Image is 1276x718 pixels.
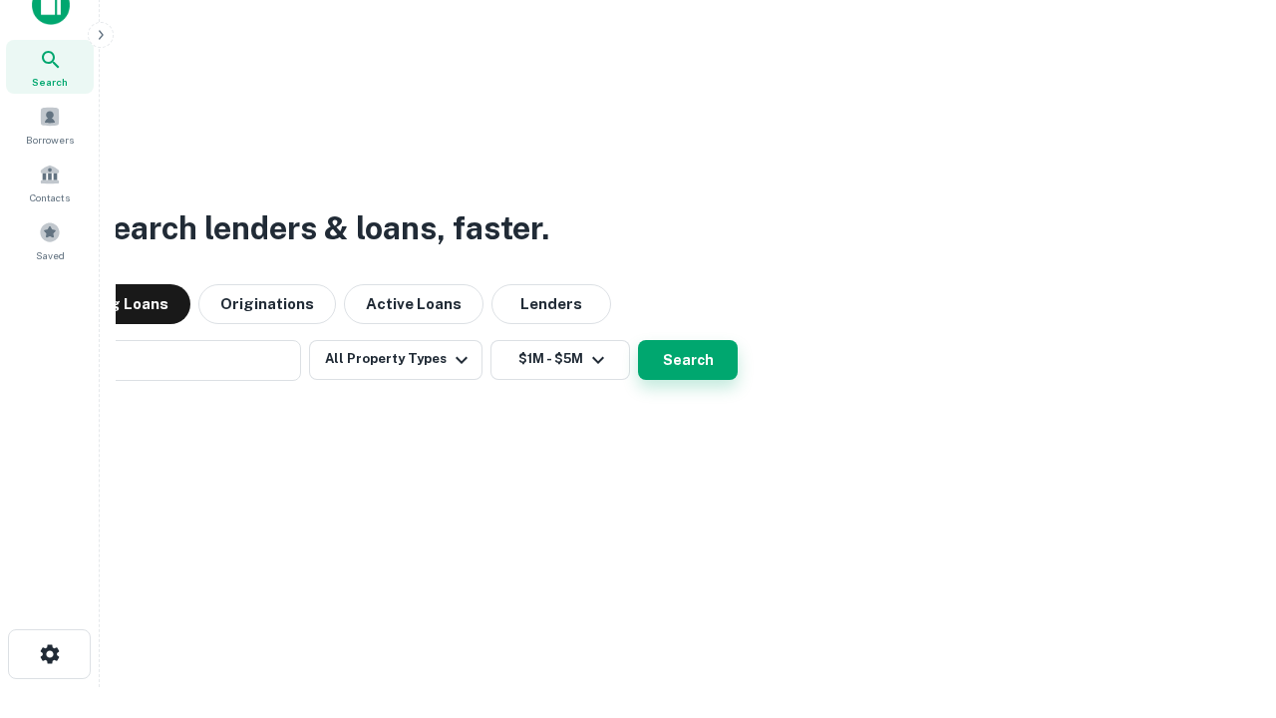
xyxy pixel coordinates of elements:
[91,204,549,252] h3: Search lenders & loans, faster.
[490,340,630,380] button: $1M - $5M
[638,340,738,380] button: Search
[491,284,611,324] button: Lenders
[309,340,482,380] button: All Property Types
[6,213,94,267] a: Saved
[198,284,336,324] button: Originations
[344,284,483,324] button: Active Loans
[30,189,70,205] span: Contacts
[6,98,94,152] a: Borrowers
[26,132,74,148] span: Borrowers
[36,247,65,263] span: Saved
[32,74,68,90] span: Search
[1176,558,1276,654] iframe: Chat Widget
[6,156,94,209] a: Contacts
[6,40,94,94] a: Search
